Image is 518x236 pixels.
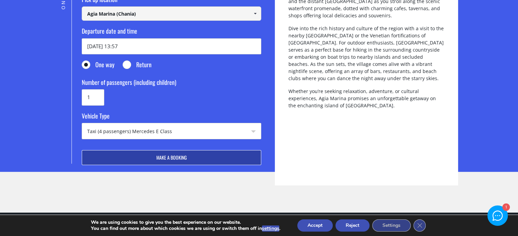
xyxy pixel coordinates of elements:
label: Return [123,60,152,72]
label: Departure date and time [82,27,261,38]
button: Make a booking [82,150,261,165]
label: One way [82,60,114,72]
label: Number of passengers (including children) [82,78,261,90]
p: Dive into the rich history and culture of the region with a visit to the nearby [GEOGRAPHIC_DATA]... [288,25,444,88]
button: Accept [297,219,333,232]
button: Close GDPR Cookie Banner [413,219,426,232]
p: You can find out more about which cookies we are using or switch them off in . [91,225,280,232]
button: Reject [335,219,370,232]
button: settings [262,225,279,232]
div: 1 [502,204,509,211]
p: We are using cookies to give you the best experience on our website. [91,219,280,225]
label: Vehicle Type [82,112,261,123]
p: Whether you’re seeking relaxation, adventure, or cultural experiences, Agia Marina promises an un... [288,88,444,115]
button: Settings [372,219,411,232]
input: Select pickup location [82,6,261,21]
a: Show All Items [250,6,261,21]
